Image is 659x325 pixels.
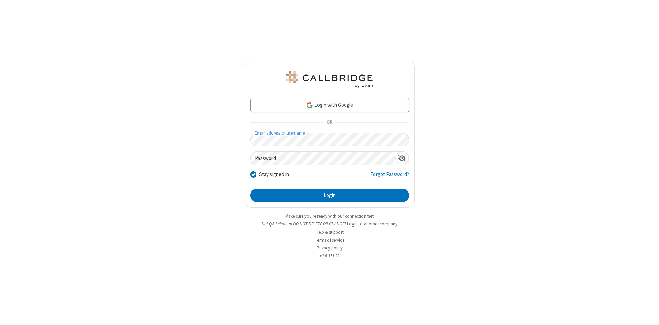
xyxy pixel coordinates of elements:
span: OR [324,118,335,127]
a: Privacy policy [317,245,343,251]
label: Stay signed in [259,171,289,178]
button: Login [250,189,409,202]
div: Show password [395,152,409,164]
input: Password [251,152,395,165]
input: Email address or username [250,133,409,146]
a: Forgot Password? [370,171,409,184]
img: QA Selenium DO NOT DELETE OR CHANGE [285,71,374,88]
a: Terms of service [315,237,344,243]
li: v2.6.351.22 [245,253,415,259]
li: Not QA Selenium DO NOT DELETE OR CHANGE? [245,221,415,227]
button: Login to another company [347,221,397,227]
a: Help & support [316,229,344,235]
a: Make sure you're ready with our connection test [285,213,374,219]
img: google-icon.png [306,102,313,109]
a: Login with Google [250,98,409,112]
